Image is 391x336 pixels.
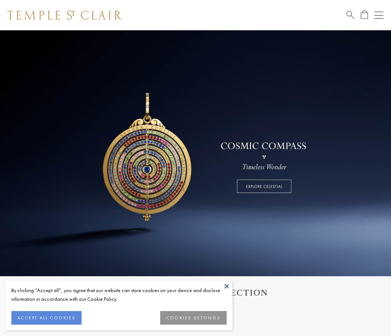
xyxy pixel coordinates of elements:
a: Search [346,10,354,20]
div: By clicking “Accept all”, you agree that our website can store cookies on your device and disclos... [11,286,227,303]
button: ACCEPT ALL COOKIES [11,311,82,325]
a: Open Shopping Bag [361,10,368,20]
button: Open navigation [374,11,383,20]
img: Temple St. Clair [8,11,122,20]
button: COOKIES SETTINGS [160,311,227,325]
